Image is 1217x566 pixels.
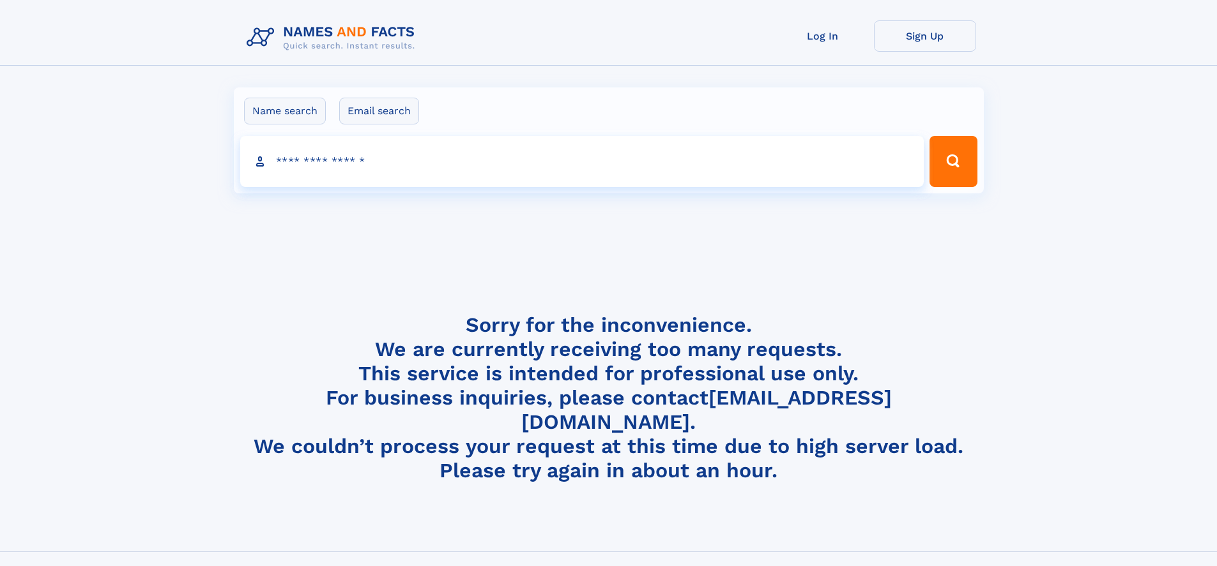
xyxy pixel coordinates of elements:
[339,98,419,124] label: Email search
[241,313,976,483] h4: Sorry for the inconvenience. We are currently receiving too many requests. This service is intend...
[244,98,326,124] label: Name search
[874,20,976,52] a: Sign Up
[521,385,892,434] a: [EMAIL_ADDRESS][DOMAIN_NAME]
[241,20,425,55] img: Logo Names and Facts
[930,136,977,187] button: Search Button
[772,20,874,52] a: Log In
[240,136,924,187] input: search input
